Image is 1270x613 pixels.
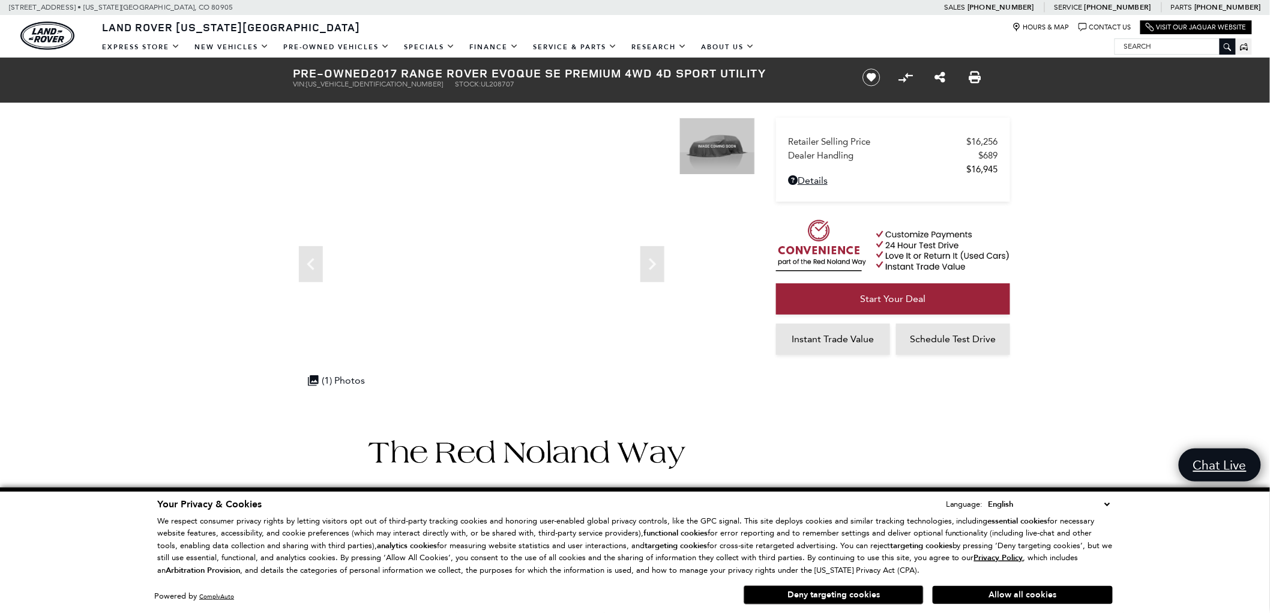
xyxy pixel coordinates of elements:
iframe: To enrich screen reader interactions, please activate Accessibility in Grammarly extension settings [293,118,670,401]
span: Instant Trade Value [792,333,874,345]
strong: targeting cookies [890,540,952,551]
a: Chat Live [1179,448,1261,482]
a: EXPRESS STORE [95,37,187,58]
span: Dealer Handling [788,150,979,161]
strong: targeting cookies [645,540,707,551]
span: UL208707 [481,80,514,88]
a: Research [624,37,694,58]
span: Service [1054,3,1082,11]
a: $16,945 [788,164,998,175]
a: Schedule Test Drive [896,324,1010,355]
span: [US_VEHICLE_IDENTIFICATION_NUMBER] [306,80,443,88]
span: Start Your Deal [861,293,926,304]
img: Land Rover [20,22,74,50]
div: Language: [946,500,983,508]
h1: 2017 Range Rover Evoque SE Premium 4WD 4D Sport Utility [293,67,842,80]
nav: Main Navigation [95,37,762,58]
span: Parts [1171,3,1193,11]
a: Instant Trade Value [776,324,890,355]
span: Schedule Test Drive [910,333,996,345]
a: Dealer Handling $689 [788,150,998,161]
button: Compare Vehicle [897,68,915,86]
a: Pre-Owned Vehicles [276,37,397,58]
span: VIN: [293,80,306,88]
button: Save vehicle [858,68,885,87]
img: Used 2017 White Land Rover SE Premium image 1 [679,118,755,175]
strong: functional cookies [643,528,708,539]
a: [PHONE_NUMBER] [1194,2,1261,12]
strong: Arbitration Provision [166,565,240,576]
span: Land Rover [US_STATE][GEOGRAPHIC_DATA] [102,20,360,34]
a: Visit Our Jaguar Website [1146,23,1247,32]
a: About Us [694,37,762,58]
span: $16,256 [967,136,998,147]
a: [PHONE_NUMBER] [1085,2,1151,12]
span: Retailer Selling Price [788,136,967,147]
a: Print this Pre-Owned 2017 Range Rover Evoque SE Premium 4WD 4D Sport Utility [969,70,981,85]
a: Service & Parts [526,37,624,58]
a: Specials [397,37,462,58]
a: Retailer Selling Price $16,256 [788,136,998,147]
a: Hours & Map [1013,23,1070,32]
div: (1) Photos [302,369,371,392]
input: Search [1115,39,1235,53]
a: Land Rover [US_STATE][GEOGRAPHIC_DATA] [95,20,367,34]
button: Allow all cookies [933,586,1113,604]
a: Contact Us [1079,23,1131,32]
a: [STREET_ADDRESS] • [US_STATE][GEOGRAPHIC_DATA], CO 80905 [9,3,233,11]
p: We respect consumer privacy rights by letting visitors opt out of third-party tracking cookies an... [157,515,1113,577]
strong: essential cookies [988,516,1048,527]
strong: Pre-Owned [293,65,370,81]
a: [PHONE_NUMBER] [968,2,1034,12]
a: Details [788,175,998,186]
div: Powered by [154,593,234,600]
span: Your Privacy & Cookies [157,498,262,511]
a: ComplyAuto [199,593,234,600]
select: Language Select [986,498,1113,511]
span: Chat Live [1187,457,1253,473]
a: land-rover [20,22,74,50]
a: Finance [462,37,526,58]
a: New Vehicles [187,37,276,58]
span: Stock: [455,80,481,88]
span: $689 [979,150,998,161]
u: Privacy Policy [974,552,1023,563]
span: $16,945 [967,164,998,175]
strong: analytics cookies [377,540,437,551]
a: Privacy Policy [974,553,1023,562]
a: Start Your Deal [776,283,1010,315]
button: Deny targeting cookies [744,585,924,605]
a: Share this Pre-Owned 2017 Range Rover Evoque SE Premium 4WD 4D Sport Utility [935,70,946,85]
span: Sales [944,3,966,11]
